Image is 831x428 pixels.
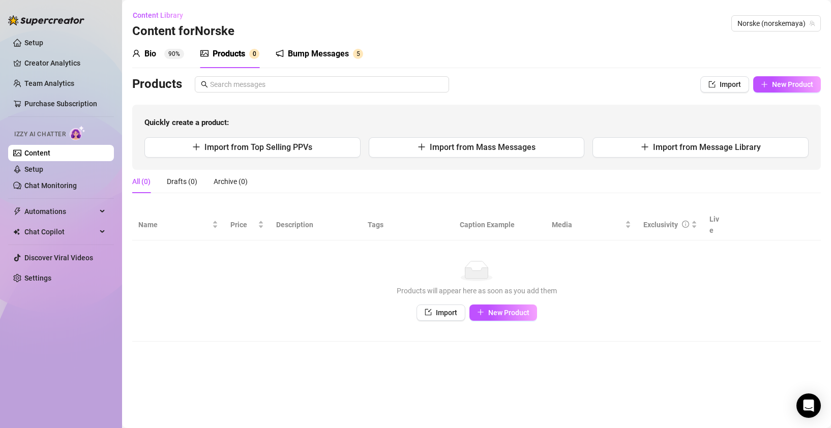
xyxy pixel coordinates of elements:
button: Import from Message Library [592,137,809,158]
span: Import from Mass Messages [430,142,536,152]
div: All (0) [132,176,151,187]
span: Name [138,219,210,230]
img: Chat Copilot [13,228,20,235]
div: Exclusivity [643,219,678,230]
img: AI Chatter [70,126,85,140]
sup: 0 [249,49,259,59]
span: import [708,81,716,88]
span: plus [192,143,200,151]
span: New Product [772,80,813,88]
span: Import [720,80,741,88]
span: notification [276,49,284,57]
button: New Product [469,304,537,321]
a: Discover Viral Videos [24,254,93,262]
span: Import from Message Library [653,142,761,152]
button: Import [417,304,465,321]
div: Products [213,48,245,60]
span: Automations [24,203,97,220]
span: thunderbolt [13,207,21,216]
sup: 5 [353,49,363,59]
span: Chat Copilot [24,224,97,240]
input: Search messages [210,79,443,90]
span: picture [200,49,209,57]
button: Import from Mass Messages [369,137,585,158]
a: Team Analytics [24,79,74,87]
a: Content [24,149,50,157]
a: Chat Monitoring [24,181,77,190]
div: Products will appear here as soon as you add them [142,285,811,296]
span: Norske (norskemaya) [737,16,815,31]
sup: 90% [164,49,184,59]
div: Bio [144,48,156,60]
span: info-circle [682,221,689,228]
span: Media [552,219,624,230]
span: plus [641,143,649,151]
th: Price [224,209,270,240]
th: Name [132,209,224,240]
span: Import [436,309,457,317]
span: user [132,49,140,57]
span: Content Library [133,11,183,19]
button: Import [700,76,749,93]
div: Drafts (0) [167,176,197,187]
h3: Content for Norske [132,23,234,40]
span: import [425,309,432,316]
button: Import from Top Selling PPVs [144,137,361,158]
span: Import from Top Selling PPVs [204,142,312,152]
span: search [201,81,208,88]
a: Creator Analytics [24,55,106,71]
th: Caption Example [454,209,546,240]
a: Purchase Subscription [24,100,97,108]
a: Setup [24,39,43,47]
img: logo-BBDzfeDw.svg [8,15,84,25]
strong: Quickly create a product: [144,118,229,127]
th: Media [546,209,638,240]
a: Settings [24,274,51,282]
span: plus [477,309,484,316]
span: 5 [357,50,360,57]
a: Setup [24,165,43,173]
span: plus [761,81,768,88]
th: Live [703,209,729,240]
span: team [809,20,815,26]
th: Description [270,209,362,240]
div: Bump Messages [288,48,349,60]
span: plus [418,143,426,151]
span: New Product [488,309,529,317]
button: Content Library [132,7,191,23]
span: Izzy AI Chatter [14,130,66,139]
span: Price [230,219,256,230]
button: New Product [753,76,821,93]
h3: Products [132,76,182,93]
div: Archive (0) [214,176,248,187]
div: Open Intercom Messenger [796,393,821,418]
th: Tags [362,209,454,240]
